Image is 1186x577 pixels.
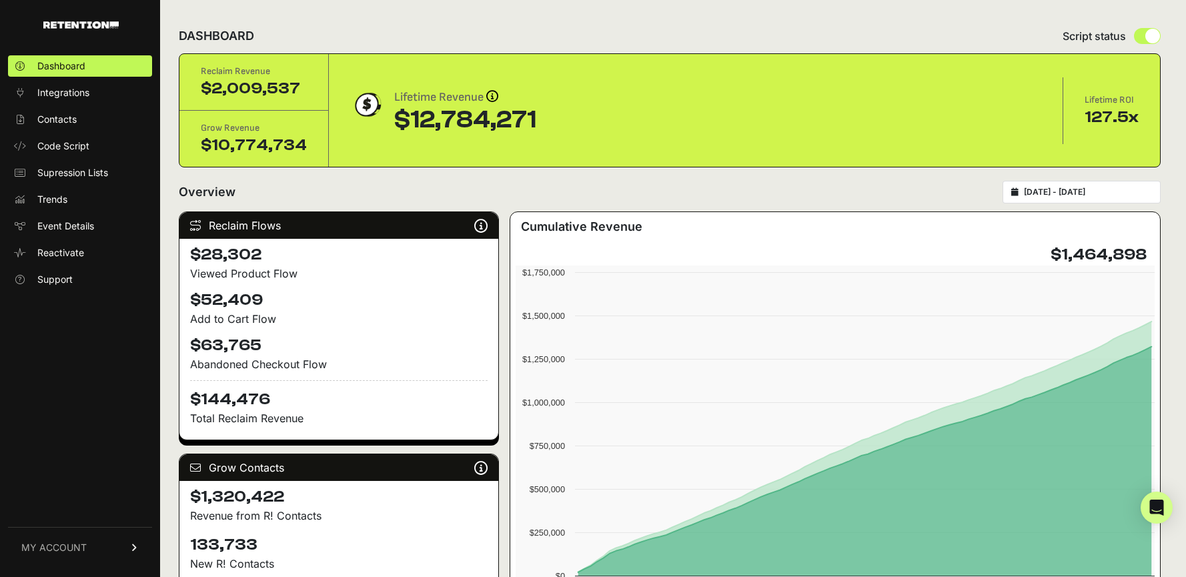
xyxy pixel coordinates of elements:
[8,135,152,157] a: Code Script
[190,244,488,265] h4: $28,302
[190,486,488,508] h4: $1,320,422
[37,113,77,126] span: Contacts
[8,527,152,568] a: MY ACCOUNT
[201,121,307,135] div: Grow Revenue
[8,189,152,210] a: Trends
[522,311,565,321] text: $1,500,000
[37,59,85,73] span: Dashboard
[37,166,108,179] span: Supression Lists
[190,265,488,281] div: Viewed Product Flow
[394,107,536,133] div: $12,784,271
[37,273,73,286] span: Support
[1051,244,1147,265] h4: $1,464,898
[179,27,254,45] h2: DASHBOARD
[522,267,565,277] text: $1,750,000
[350,88,384,121] img: dollar-coin-05c43ed7efb7bc0c12610022525b4bbbb207c7efeef5aecc26f025e68dcafac9.png
[37,193,67,206] span: Trends
[37,246,84,259] span: Reactivate
[8,109,152,130] a: Contacts
[190,290,488,311] h4: $52,409
[8,55,152,77] a: Dashboard
[190,335,488,356] h4: $63,765
[190,410,488,426] p: Total Reclaim Revenue
[190,556,488,572] p: New R! Contacts
[21,541,87,554] span: MY ACCOUNT
[201,65,307,78] div: Reclaim Revenue
[190,356,488,372] div: Abandoned Checkout Flow
[179,183,235,201] h2: Overview
[8,82,152,103] a: Integrations
[190,380,488,410] h4: $144,476
[8,215,152,237] a: Event Details
[521,217,642,236] h3: Cumulative Revenue
[190,311,488,327] div: Add to Cart Flow
[1063,28,1126,44] span: Script status
[530,441,565,451] text: $750,000
[201,135,307,156] div: $10,774,734
[1085,107,1139,128] div: 127.5x
[522,398,565,408] text: $1,000,000
[394,88,536,107] div: Lifetime Revenue
[530,528,565,538] text: $250,000
[190,534,488,556] h4: 133,733
[179,212,498,239] div: Reclaim Flows
[530,484,565,494] text: $500,000
[37,219,94,233] span: Event Details
[8,269,152,290] a: Support
[1085,93,1139,107] div: Lifetime ROI
[37,86,89,99] span: Integrations
[190,508,488,524] p: Revenue from R! Contacts
[8,242,152,263] a: Reactivate
[179,454,498,481] div: Grow Contacts
[1141,492,1173,524] div: Open Intercom Messenger
[43,21,119,29] img: Retention.com
[8,162,152,183] a: Supression Lists
[201,78,307,99] div: $2,009,537
[37,139,89,153] span: Code Script
[522,354,565,364] text: $1,250,000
